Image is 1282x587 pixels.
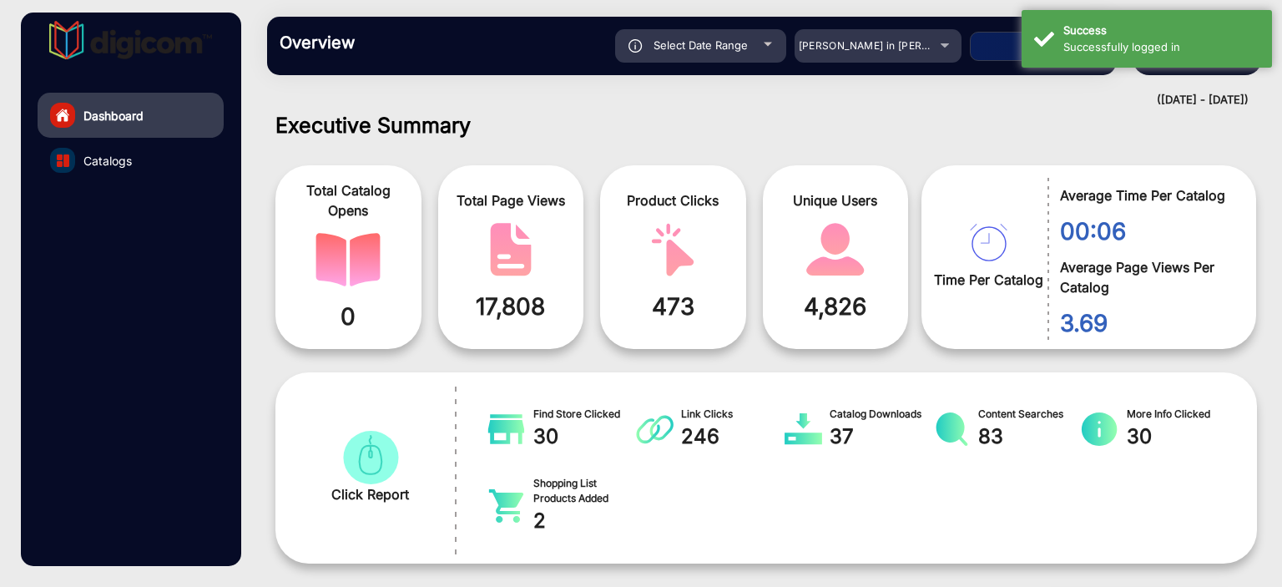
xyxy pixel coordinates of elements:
[533,407,637,422] span: Find Store Clicked
[338,431,403,484] img: catalog
[681,422,785,452] span: 246
[978,422,1082,452] span: 83
[775,190,896,210] span: Unique Users
[1060,214,1231,249] span: 00:06
[57,154,69,167] img: catalog
[775,289,896,324] span: 4,826
[533,422,637,452] span: 30
[1060,185,1231,205] span: Average Time Per Catalog
[628,39,643,53] img: icon
[451,289,572,324] span: 17,808
[280,33,513,53] h3: Overview
[1060,306,1231,341] span: 3.69
[978,407,1082,422] span: Content Searches
[970,224,1007,261] img: catalog
[487,489,525,523] img: catalog
[933,412,971,446] img: catalog
[799,39,983,52] span: [PERSON_NAME] in [PERSON_NAME]
[83,152,132,170] span: Catalogs
[803,223,868,276] img: catalog
[55,108,70,123] img: home
[1060,257,1231,297] span: Average Page Views Per Catalog
[613,289,734,324] span: 473
[636,412,674,446] img: catalog
[654,38,748,52] span: Select Date Range
[1063,39,1259,56] div: Successfully logged in
[1127,422,1230,452] span: 30
[830,407,933,422] span: Catalog Downloads
[49,21,213,59] img: vmg-logo
[275,113,1257,138] h1: Executive Summary
[288,299,409,334] span: 0
[785,412,822,446] img: catalog
[331,484,409,504] span: Click Report
[83,107,144,124] span: Dashboard
[830,422,933,452] span: 37
[487,412,525,446] img: catalog
[533,506,637,536] span: 2
[681,407,785,422] span: Link Clicks
[1063,23,1259,39] div: Success
[640,223,705,276] img: catalog
[288,180,409,220] span: Total Catalog Opens
[451,190,572,210] span: Total Page Views
[1081,412,1118,446] img: catalog
[478,223,543,276] img: catalog
[970,32,1103,61] button: Apply
[250,92,1249,109] div: ([DATE] - [DATE])
[38,93,224,138] a: Dashboard
[38,138,224,183] a: Catalogs
[613,190,734,210] span: Product Clicks
[1127,407,1230,422] span: More Info Clicked
[315,233,381,286] img: catalog
[533,476,637,506] span: Shopping List Products Added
